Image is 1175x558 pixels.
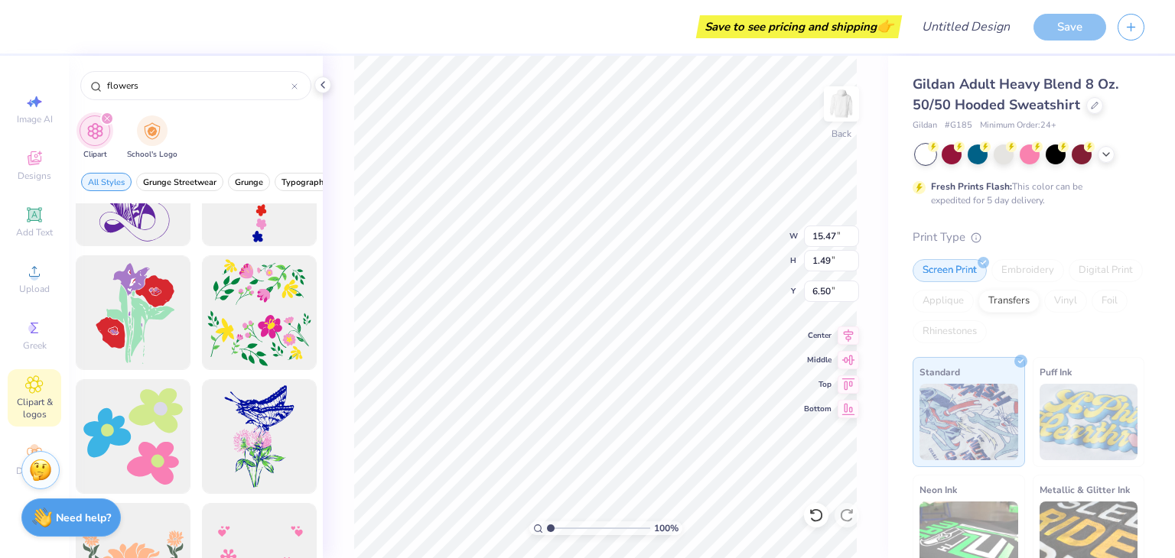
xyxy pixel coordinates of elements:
[919,364,960,380] span: Standard
[1040,384,1138,460] img: Puff Ink
[832,127,851,141] div: Back
[1044,290,1087,313] div: Vinyl
[136,173,223,191] button: filter button
[56,511,111,525] strong: Need help?
[282,177,328,188] span: Typography
[978,290,1040,313] div: Transfers
[913,229,1144,246] div: Print Type
[804,355,832,365] span: Middle
[913,75,1118,114] span: Gildan Adult Heavy Blend 8 Oz. 50/50 Hooded Sweatshirt
[931,180,1119,207] div: This color can be expedited for 5 day delivery.
[19,283,50,295] span: Upload
[1040,364,1072,380] span: Puff Ink
[913,320,987,343] div: Rhinestones
[127,115,177,161] div: filter for School's Logo
[931,180,1012,193] strong: Fresh Prints Flash:
[804,379,832,390] span: Top
[910,11,1022,42] input: Untitled Design
[106,78,291,93] input: Try "Stars"
[235,177,263,188] span: Grunge
[86,122,104,140] img: Clipart Image
[228,173,270,191] button: filter button
[16,226,53,238] span: Add Text
[1092,290,1128,313] div: Foil
[80,115,110,161] button: filter button
[127,115,177,161] button: filter button
[980,119,1056,132] span: Minimum Order: 24 +
[1069,259,1143,282] div: Digital Print
[919,482,957,498] span: Neon Ink
[127,149,177,161] span: School's Logo
[945,119,972,132] span: # G185
[913,290,974,313] div: Applique
[700,15,898,38] div: Save to see pricing and shipping
[80,115,110,161] div: filter for Clipart
[143,177,216,188] span: Grunge Streetwear
[804,330,832,341] span: Center
[913,119,937,132] span: Gildan
[991,259,1064,282] div: Embroidery
[8,396,61,420] span: Clipart & logos
[18,170,51,182] span: Designs
[16,465,53,477] span: Decorate
[804,404,832,414] span: Bottom
[23,339,47,352] span: Greek
[81,173,132,191] button: filter button
[913,259,987,282] div: Screen Print
[919,384,1018,460] img: Standard
[1040,482,1130,498] span: Metallic & Glitter Ink
[17,113,53,125] span: Image AI
[88,177,125,188] span: All Styles
[275,173,335,191] button: filter button
[826,89,857,119] img: Back
[144,122,161,140] img: School's Logo Image
[877,17,893,35] span: 👉
[654,521,679,535] span: 100 %
[83,149,107,161] span: Clipart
